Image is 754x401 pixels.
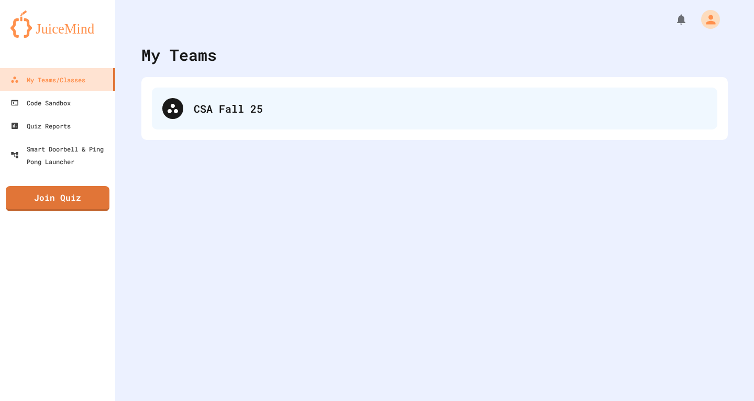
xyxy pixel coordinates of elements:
div: My Teams/Classes [10,73,85,86]
div: Code Sandbox [10,96,71,109]
div: My Account [690,7,723,31]
div: Quiz Reports [10,120,71,132]
div: CSA Fall 25 [194,101,707,116]
div: Smart Doorbell & Ping Pong Launcher [10,143,111,168]
div: CSA Fall 25 [152,88,717,129]
div: My Notifications [656,10,690,28]
div: My Teams [141,43,217,67]
img: logo-orange.svg [10,10,105,38]
a: Join Quiz [6,186,109,211]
